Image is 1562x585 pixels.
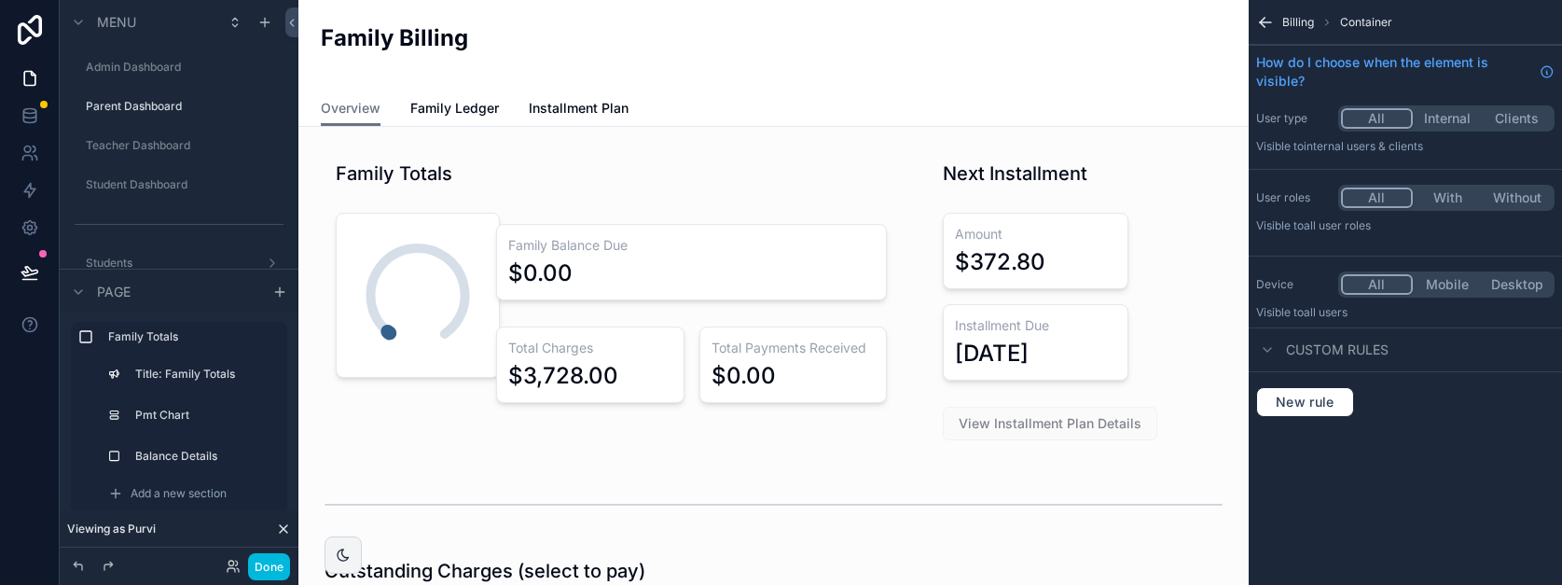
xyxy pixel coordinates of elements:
[1256,53,1555,91] a: How do I choose when the element is visible?
[1268,394,1342,411] span: New rule
[135,408,269,423] label: Pmt Chart
[1340,15,1392,30] span: Container
[97,283,131,301] span: Page
[135,367,269,382] label: Title: Family Totals
[1304,218,1371,232] span: All user roles
[529,99,629,118] span: Installment Plan
[1256,190,1331,205] label: User roles
[1304,305,1348,319] span: all users
[1341,188,1413,208] button: All
[1341,108,1413,129] button: All
[1256,53,1532,91] span: How do I choose when the element is visible?
[1482,274,1552,295] button: Desktop
[67,522,156,536] span: Viewing as Purvi
[108,329,272,344] label: Family Totals
[321,22,468,53] h2: Family Billing
[86,60,276,75] label: Admin Dashboard
[1413,108,1483,129] button: Internal
[248,553,290,580] button: Done
[86,256,250,271] label: Students
[1256,111,1331,126] label: User type
[321,91,380,127] a: Overview
[60,313,298,548] div: scrollable content
[97,13,136,32] span: Menu
[86,99,276,114] label: Parent Dashboard
[1256,218,1555,233] p: Visible to
[410,91,499,129] a: Family Ledger
[1256,305,1555,320] p: Visible to
[1256,277,1331,292] label: Device
[1482,188,1552,208] button: Without
[131,486,227,501] span: Add a new section
[321,99,380,118] span: Overview
[1304,139,1423,153] span: Internal users & clients
[86,138,276,153] label: Teacher Dashboard
[410,99,499,118] span: Family Ledger
[86,177,276,192] label: Student Dashboard
[1413,188,1483,208] button: With
[1282,15,1314,30] span: Billing
[1286,341,1389,359] span: Custom rules
[1341,274,1413,295] button: All
[1256,139,1555,154] p: Visible to
[529,91,629,129] a: Installment Plan
[1413,274,1483,295] button: Mobile
[1256,387,1354,417] button: New rule
[1482,108,1552,129] button: Clients
[135,449,269,464] label: Balance Details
